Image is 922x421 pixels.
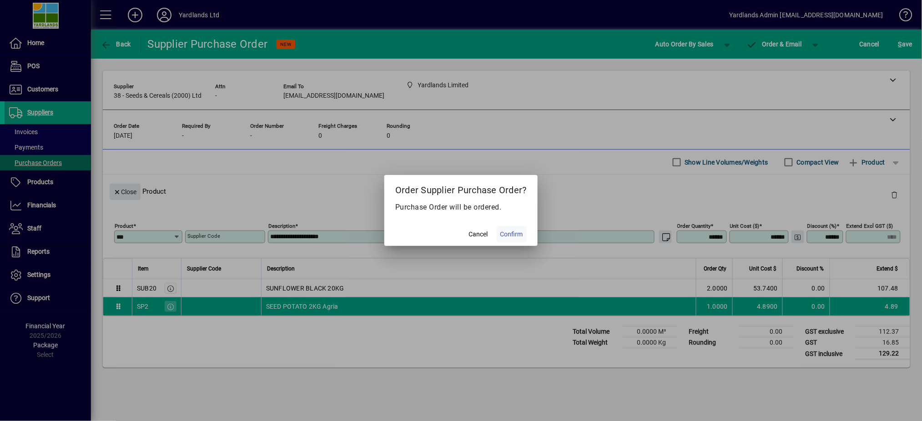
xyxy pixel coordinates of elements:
button: Confirm [497,226,527,242]
p: Purchase Order will be ordered. [395,202,527,213]
span: Confirm [500,230,523,239]
h2: Order Supplier Purchase Order? [384,175,538,201]
span: Cancel [469,230,488,239]
button: Cancel [464,226,493,242]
